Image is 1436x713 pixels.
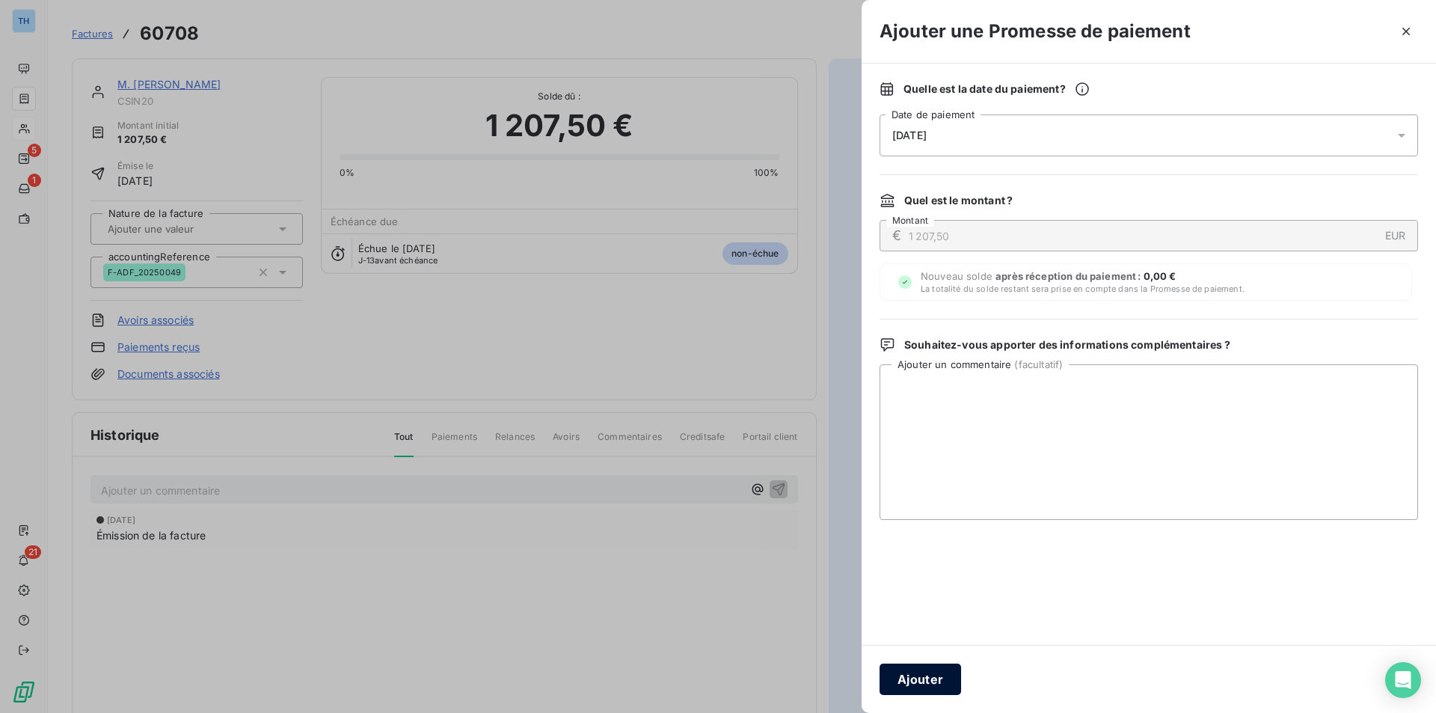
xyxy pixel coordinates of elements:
span: La totalité du solde restant sera prise en compte dans la Promesse de paiement. [921,284,1245,294]
button: Ajouter [880,664,961,695]
div: Open Intercom Messenger [1385,662,1421,698]
span: après réception du paiement : [995,270,1144,282]
h3: Ajouter une Promesse de paiement [880,18,1191,45]
span: [DATE] [892,129,927,141]
span: 0,00 € [1144,270,1176,282]
span: Quelle est la date du paiement ? [903,82,1090,97]
span: Souhaitez-vous apporter des informations complémentaires ? [904,337,1230,352]
span: Nouveau solde [921,270,1245,294]
span: Quel est le montant ? [904,193,1013,208]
